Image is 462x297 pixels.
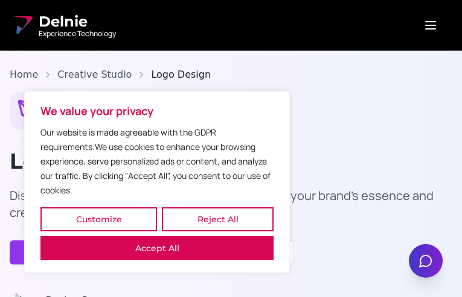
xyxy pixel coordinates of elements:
[40,104,274,118] p: We value your privacy
[10,12,116,39] a: Delnie Logo Full
[40,207,157,231] button: Customize
[10,67,38,82] a: Home
[151,67,211,82] span: Logo Design
[10,149,452,173] h1: Logo Design
[10,13,34,37] img: Delnie Logo
[39,29,116,39] span: Experience Technology
[10,187,452,221] p: Distinctive, memorable logo designs that embody your brand's essence and create lasting impressio...
[57,67,132,82] a: Creative Studio
[162,207,274,231] button: Reject All
[40,236,274,260] button: Accept All
[409,13,452,37] button: Open menu
[39,12,116,31] span: Delnie
[409,244,443,278] button: Open chat
[10,240,174,264] button: Request a Design Consultation
[40,125,274,198] p: Our website is made agreeable with the GDPR requirements.We use cookies to enhance your browsing ...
